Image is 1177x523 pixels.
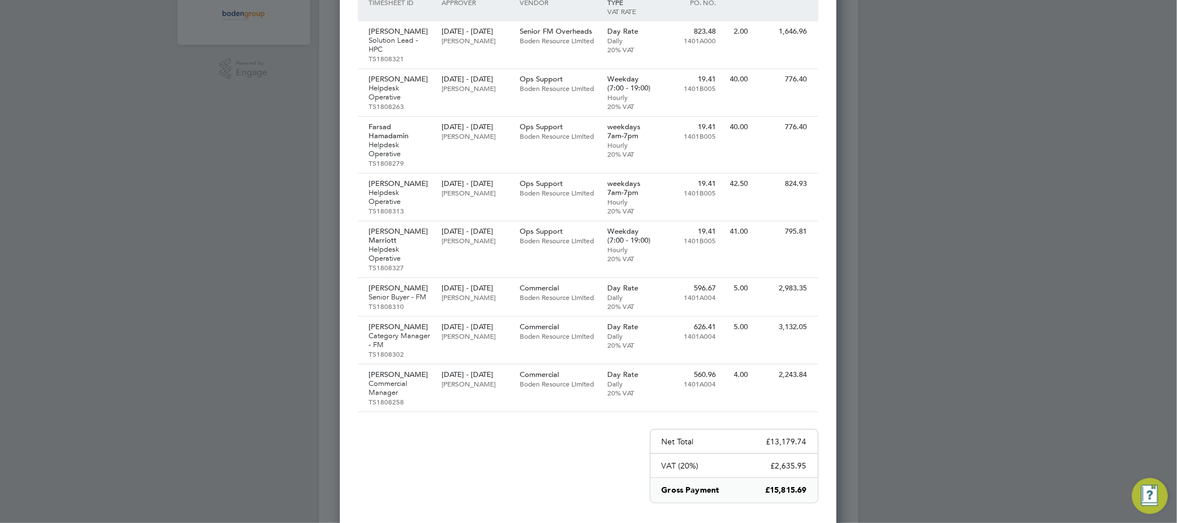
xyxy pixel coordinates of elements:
p: Hourly [607,93,656,102]
p: 823.48 [667,27,716,36]
p: Hourly [607,245,656,254]
p: [DATE] - [DATE] [442,75,508,84]
p: TS1808263 [369,102,430,111]
p: [PERSON_NAME] [369,27,430,36]
p: [PERSON_NAME] [442,293,508,302]
p: 20% VAT [607,340,656,349]
p: [DATE] - [DATE] [442,122,508,131]
p: [DATE] - [DATE] [442,322,508,331]
p: 596.67 [667,284,716,293]
p: Senior Buyer - FM [369,293,430,302]
p: [PERSON_NAME] Marriott [369,227,430,245]
p: [PERSON_NAME] [442,331,508,340]
p: Day Rate [607,370,656,379]
p: 20% VAT [607,388,656,397]
p: Boden Resource Limited [520,293,596,302]
p: Day Rate [607,322,656,331]
p: TS1808302 [369,349,430,358]
p: 19.41 [667,227,716,236]
p: 20% VAT [607,45,656,54]
p: 776.40 [760,75,807,84]
p: Boden Resource Limited [520,236,596,245]
p: 19.41 [667,122,716,131]
p: [PERSON_NAME] [369,179,430,188]
button: Engage Resource Center [1132,478,1168,514]
p: [DATE] - [DATE] [442,370,508,379]
p: Day Rate [607,27,656,36]
p: Commercial [520,284,596,293]
p: 1401A004 [667,331,716,340]
p: 5.00 [727,322,748,331]
p: [PERSON_NAME] [442,188,508,197]
p: 3,132.05 [760,322,807,331]
p: 42.50 [727,179,748,188]
p: 1401B005 [667,131,716,140]
p: Daily [607,36,656,45]
p: Boden Resource Limited [520,84,596,93]
p: Net Total [662,436,694,447]
p: 19.41 [667,75,716,84]
p: Ops Support [520,227,596,236]
p: Daily [607,293,656,302]
p: 2.00 [727,27,748,36]
p: Ops Support [520,179,596,188]
p: Day Rate [607,284,656,293]
p: 1401B005 [667,188,716,197]
p: [PERSON_NAME] [442,84,508,93]
p: £2,635.95 [771,461,807,471]
p: TS1808310 [369,302,430,311]
p: [PERSON_NAME] [369,322,430,331]
p: 19.41 [667,179,716,188]
p: Category Manager - FM [369,331,430,349]
p: £13,179.74 [766,436,807,447]
p: Commercial [520,370,596,379]
p: Hourly [607,197,656,206]
p: 1401A000 [667,36,716,45]
p: TS1808313 [369,206,430,215]
p: 20% VAT [607,149,656,158]
p: £15,815.69 [765,485,806,496]
p: 2,983.35 [760,284,807,293]
p: 560.96 [667,370,716,379]
p: Boden Resource Limited [520,331,596,340]
p: Hourly [607,140,656,149]
p: 40.00 [727,122,748,131]
p: 5.00 [727,284,748,293]
p: TS1808327 [369,263,430,272]
p: 4.00 [727,370,748,379]
p: 1401A004 [667,379,716,388]
p: [PERSON_NAME] [369,75,430,84]
p: 20% VAT [607,206,656,215]
p: 1401B005 [667,236,716,245]
p: weekdays 7am-7pm [607,179,656,197]
p: TS1808279 [369,158,430,167]
p: TS1808321 [369,54,430,63]
p: [PERSON_NAME] [369,370,430,379]
p: Farsad Hamadamin [369,122,430,140]
p: Senior FM Overheads [520,27,596,36]
p: 41.00 [727,227,748,236]
p: 40.00 [727,75,748,84]
p: 824.93 [760,179,807,188]
p: [PERSON_NAME] [442,379,508,388]
p: 776.40 [760,122,807,131]
p: [DATE] - [DATE] [442,227,508,236]
p: [PERSON_NAME] [442,236,508,245]
p: TS1808258 [369,397,430,406]
p: 2,243.84 [760,370,807,379]
p: Weekday (7:00 - 19:00) [607,75,656,93]
p: [PERSON_NAME] [442,131,508,140]
p: Solution Lead - HPC [369,36,430,54]
p: Boden Resource Limited [520,131,596,140]
p: [DATE] - [DATE] [442,27,508,36]
p: 20% VAT [607,254,656,263]
p: Helpdesk Operative [369,245,430,263]
p: weekdays 7am-7pm [607,122,656,140]
p: VAT (20%) [662,461,699,471]
p: 626.41 [667,322,716,331]
p: [PERSON_NAME] [442,36,508,45]
p: Ops Support [520,75,596,84]
p: 20% VAT [607,102,656,111]
p: Commercial Manager [369,379,430,397]
p: Boden Resource Limited [520,379,596,388]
